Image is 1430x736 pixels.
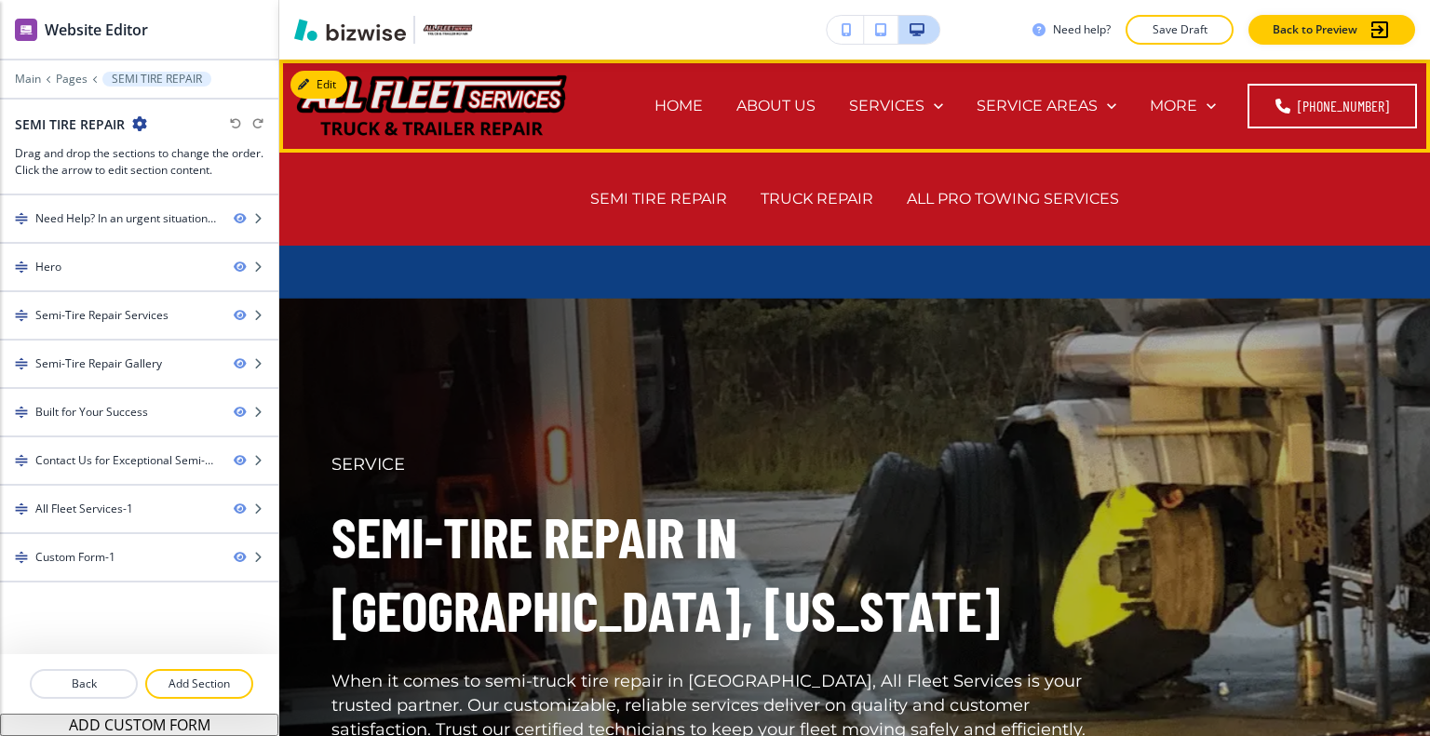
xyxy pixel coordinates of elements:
p: SERVICES [849,95,924,116]
button: Back [30,669,138,699]
img: Drag [15,551,28,564]
button: SEMI TIRE REPAIR [102,72,211,87]
p: Back [32,676,136,692]
img: All Fleet Services [292,66,572,144]
div: Semi-Tire Repair Services [35,307,169,324]
div: Semi-Tire Repair Gallery [35,355,162,372]
h2: Website Editor [45,19,148,41]
p: SEMI TIRE REPAIR [112,73,202,86]
p: Add Section [147,676,251,692]
img: Drag [15,212,28,225]
img: Drag [15,357,28,370]
p: MORE [1150,95,1197,116]
button: Main [15,73,41,86]
div: Hero [35,259,61,275]
h3: Drag and drop the sections to change the order. Click the arrow to edit section content. [15,145,263,179]
img: editor icon [15,19,37,41]
p: SERVICE AREAS [977,95,1098,116]
div: Built for Your Success [35,404,148,421]
button: Pages [56,73,88,86]
h2: SEMI TIRE REPAIR [15,114,125,134]
p: Back to Preview [1273,21,1357,38]
img: Drag [15,502,28,515]
img: Your Logo [423,23,473,37]
div: All Fleet Services-1 [35,501,133,517]
div: Custom Form-1 [35,549,115,566]
a: [PHONE_NUMBER] [1248,84,1417,128]
button: Back to Preview [1248,15,1415,45]
img: Drag [15,406,28,419]
div: Contact Us for Exceptional Semi-Tire Repair Services in Westchester [35,452,219,469]
img: Drag [15,454,28,467]
img: Bizwise Logo [294,19,406,41]
button: Save Draft [1126,15,1234,45]
p: HOME [654,95,703,116]
button: Add Section [145,669,253,699]
img: Drag [15,309,28,322]
h1: Semi-Tire Repair in [GEOGRAPHIC_DATA], [US_STATE] [331,500,1105,649]
button: Edit [290,71,347,99]
img: Drag [15,261,28,274]
p: ABOUT US [736,95,816,116]
h3: Need help? [1053,21,1111,38]
p: Save Draft [1150,21,1209,38]
p: SERVICE [331,453,1105,477]
div: Need Help? In an urgent situation?Please call : (815) 584-3147-1 [35,210,219,227]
